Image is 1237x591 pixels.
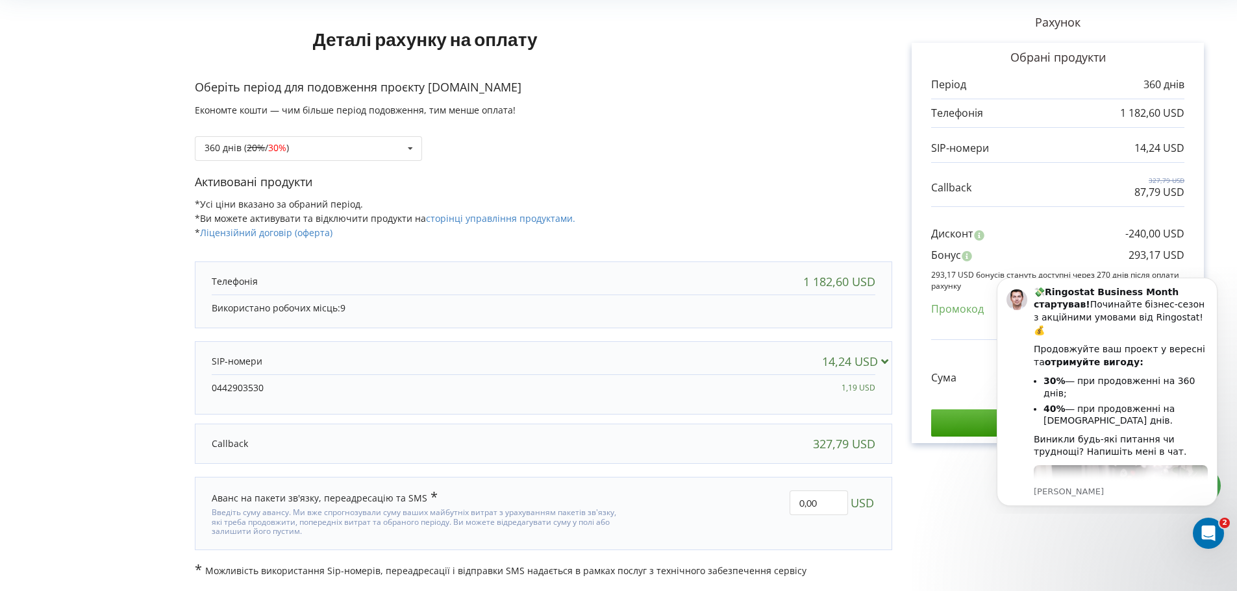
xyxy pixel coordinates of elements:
iframe: Intercom notifications повідомлення [977,266,1237,514]
span: 30% [268,141,286,154]
p: Callback [931,180,971,195]
p: -240,00 USD [1125,226,1184,241]
input: Перейти до оплати [931,409,1184,437]
div: Введіть суму авансу. Ми вже спрогнозували суму ваших майбутніх витрат з урахуванням пакетів зв'яз... [212,505,619,536]
div: Аванс на пакети зв'язку, переадресацію та SMS [212,490,438,505]
p: SIP-номери [212,355,262,368]
span: 9 [340,302,345,314]
p: Бонус [931,248,961,263]
s: 20% [247,141,265,154]
p: Можливість використання Sip-номерів, переадресації і відправки SMS надається в рамках послуг з те... [195,563,892,577]
div: 327,79 USD [813,437,875,450]
p: 327,79 USD [1134,176,1184,185]
p: Оберіть період для подовження проєкту [DOMAIN_NAME] [195,79,892,96]
h1: Деталі рахунку на оплату [195,8,655,70]
p: Дисконт [931,226,973,241]
span: USD [851,490,874,515]
p: 360 днів [1143,77,1184,92]
p: Використано робочих місць: [212,302,875,315]
iframe: Intercom live chat [1193,518,1224,549]
p: Callback [212,437,248,450]
p: Активовані продукти [195,174,892,191]
span: Економте кошти — чим більше період подовження, тим менше оплата! [195,104,516,116]
p: Рахунок [892,14,1223,31]
a: Ліцензійний договір (оферта) [200,226,332,239]
p: 14,24 USD [1134,141,1184,156]
div: 1,19 USD [842,381,875,394]
p: Промокод [931,302,984,317]
div: 14,24 USD [822,355,894,368]
p: Період [931,77,966,92]
p: 87,79 USD [1134,185,1184,200]
div: 360 днів ( / ) [205,143,289,152]
p: Сума [931,370,956,385]
p: SIP-номери [931,141,989,156]
p: 293,17 USD [1129,248,1184,263]
span: 2 [1219,518,1230,528]
p: 293,17 USD бонусів стануть доступні через 270 днів після оплати рахунку [931,269,1184,291]
p: Телефонія [212,275,258,288]
span: *Усі ціни вказано за обраний період. [195,198,363,210]
div: 0442903530 [212,381,264,394]
div: 1 182,60 USD [803,275,875,288]
span: *Ви можете активувати та відключити продукти на [195,212,575,224]
p: 1 182,60 USD [1120,106,1184,121]
a: сторінці управління продуктами. [426,212,575,224]
p: Телефонія [931,106,983,121]
p: Обрані продукти [931,49,1184,66]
